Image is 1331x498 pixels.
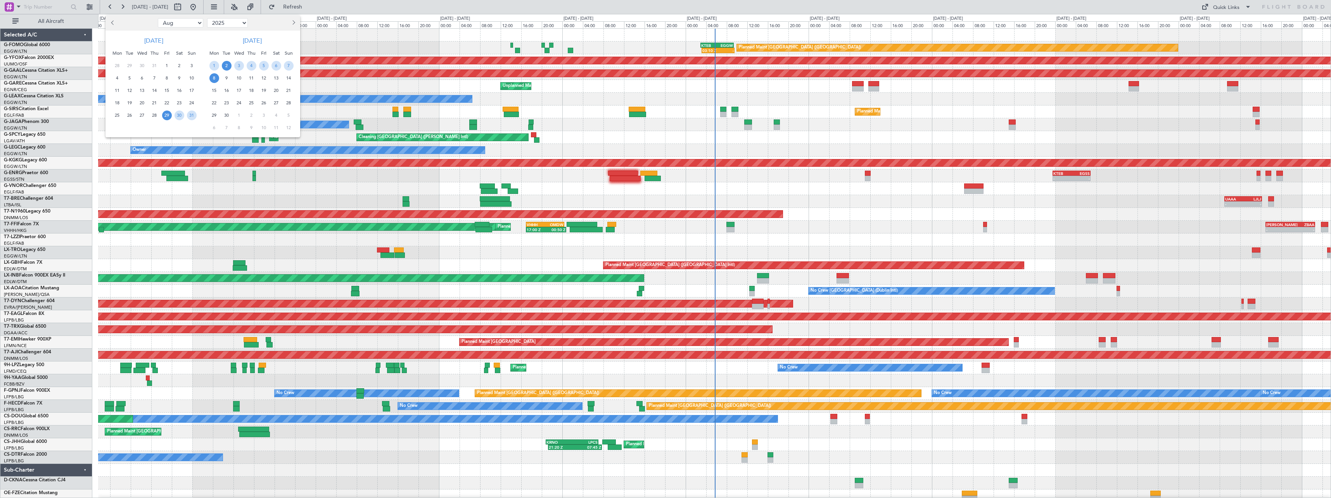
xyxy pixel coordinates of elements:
div: 12-10-2025 [282,121,295,134]
span: 17 [187,86,197,95]
div: 11-10-2025 [270,121,282,134]
div: 4-8-2025 [111,72,123,84]
div: 14-8-2025 [148,84,161,97]
span: 11 [247,73,256,83]
div: 10-10-2025 [258,121,270,134]
span: 28 [150,111,159,120]
div: 10-8-2025 [185,72,198,84]
div: 24-9-2025 [233,97,245,109]
div: 22-9-2025 [208,97,220,109]
span: 7 [150,73,159,83]
span: 5 [125,73,135,83]
div: 7-10-2025 [220,121,233,134]
span: 30 [222,111,232,120]
span: 12 [125,86,135,95]
div: 7-8-2025 [148,72,161,84]
span: 17 [234,86,244,95]
div: 23-9-2025 [220,97,233,109]
div: 24-8-2025 [185,97,198,109]
div: 13-8-2025 [136,84,148,97]
span: 28 [284,98,294,108]
div: 1-9-2025 [208,59,220,72]
div: 17-9-2025 [233,84,245,97]
div: 4-10-2025 [270,109,282,121]
span: 2 [222,61,232,71]
span: 22 [209,98,219,108]
div: 9-10-2025 [245,121,258,134]
span: 15 [209,86,219,95]
select: Select month [158,18,203,28]
span: 27 [271,98,281,108]
div: 6-9-2025 [270,59,282,72]
div: Sat [270,47,282,59]
span: 4 [247,61,256,71]
span: 10 [234,73,244,83]
div: 31-8-2025 [185,109,198,121]
div: Tue [123,47,136,59]
span: 3 [187,61,197,71]
div: 9-8-2025 [173,72,185,84]
div: 6-8-2025 [136,72,148,84]
span: 8 [209,73,219,83]
span: 23 [175,98,184,108]
span: 6 [137,73,147,83]
span: 9 [222,73,232,83]
div: Fri [161,47,173,59]
span: 2 [175,61,184,71]
span: 6 [271,61,281,71]
span: 30 [175,111,184,120]
div: 14-9-2025 [282,72,295,84]
div: 2-8-2025 [173,59,185,72]
span: 28 [112,61,122,71]
div: Wed [136,47,148,59]
div: 15-8-2025 [161,84,173,97]
div: 19-8-2025 [123,97,136,109]
span: 19 [125,98,135,108]
span: 29 [162,111,172,120]
div: 21-9-2025 [282,84,295,97]
span: 20 [137,98,147,108]
div: 30-7-2025 [136,59,148,72]
span: 4 [271,111,281,120]
div: 6-10-2025 [208,121,220,134]
div: 12-9-2025 [258,72,270,84]
span: 5 [259,61,269,71]
div: 18-8-2025 [111,97,123,109]
div: Mon [208,47,220,59]
div: 5-9-2025 [258,59,270,72]
div: 25-9-2025 [245,97,258,109]
div: 2-9-2025 [220,59,233,72]
span: 20 [271,86,281,95]
div: 20-9-2025 [270,84,282,97]
span: 9 [247,123,256,133]
div: 30-8-2025 [173,109,185,121]
span: 23 [222,98,232,108]
div: Sat [173,47,185,59]
span: 21 [150,98,159,108]
span: 1 [234,111,244,120]
select: Select year [207,18,248,28]
div: 27-8-2025 [136,109,148,121]
span: 30 [137,61,147,71]
div: 22-8-2025 [161,97,173,109]
div: 26-9-2025 [258,97,270,109]
button: Previous month [109,17,117,29]
div: 29-8-2025 [161,109,173,121]
div: 3-9-2025 [233,59,245,72]
span: 9 [175,73,184,83]
span: 26 [259,98,269,108]
span: 16 [175,86,184,95]
span: 13 [271,73,281,83]
span: 6 [209,123,219,133]
span: 7 [222,123,232,133]
span: 22 [162,98,172,108]
div: Fri [258,47,270,59]
div: Sun [185,47,198,59]
div: 8-10-2025 [233,121,245,134]
div: 2-10-2025 [245,109,258,121]
span: 14 [284,73,294,83]
div: 16-9-2025 [220,84,233,97]
div: 30-9-2025 [220,109,233,121]
span: 21 [284,86,294,95]
span: 5 [284,111,294,120]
